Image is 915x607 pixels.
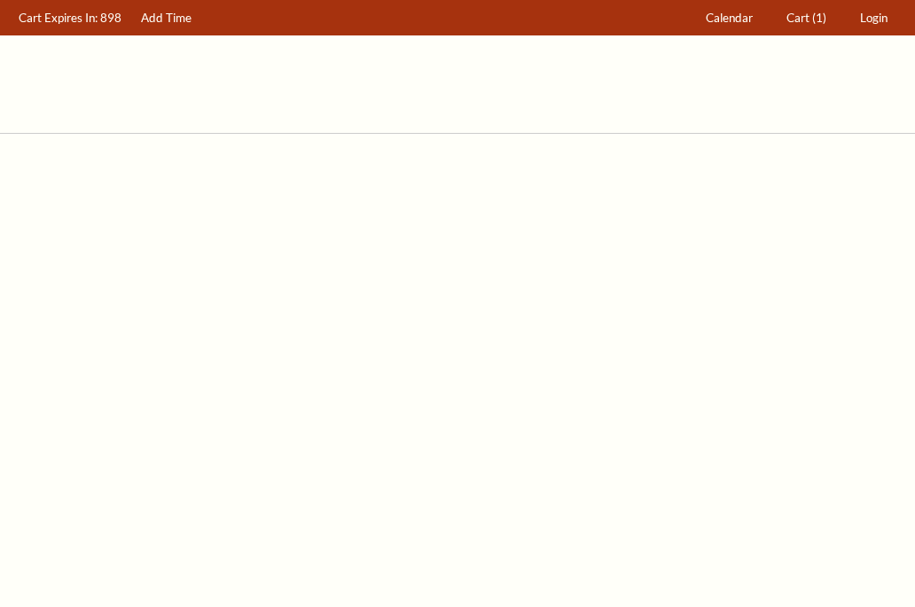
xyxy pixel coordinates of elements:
a: Add Time [133,1,200,35]
span: Calendar [706,11,753,25]
a: Login [852,1,896,35]
span: Login [860,11,888,25]
span: (1) [812,11,826,25]
span: 898 [100,11,121,25]
span: Cart [786,11,809,25]
a: Cart (1) [778,1,835,35]
span: Cart Expires In: [19,11,98,25]
a: Calendar [698,1,762,35]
